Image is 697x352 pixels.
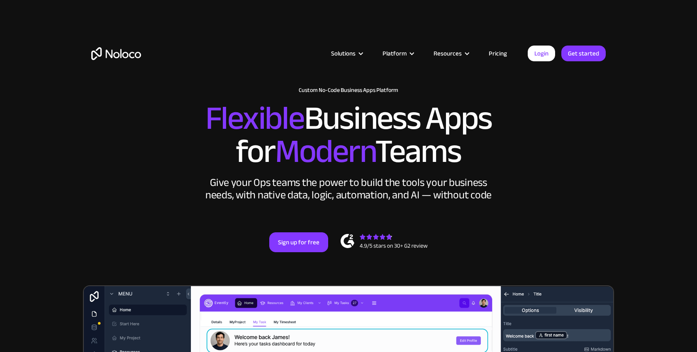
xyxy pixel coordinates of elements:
h2: Business Apps for Teams [91,102,606,168]
div: Solutions [331,48,356,59]
div: Resources [423,48,478,59]
a: Sign up for free [269,232,328,252]
span: Flexible [205,87,304,149]
a: Get started [561,46,606,61]
a: home [91,47,141,60]
div: Give your Ops teams the power to build the tools your business needs, with native data, logic, au... [203,176,494,201]
div: Platform [372,48,423,59]
div: Platform [383,48,407,59]
div: Resources [434,48,462,59]
a: Pricing [478,48,517,59]
span: Modern [275,121,375,182]
a: Login [528,46,555,61]
div: Solutions [321,48,372,59]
